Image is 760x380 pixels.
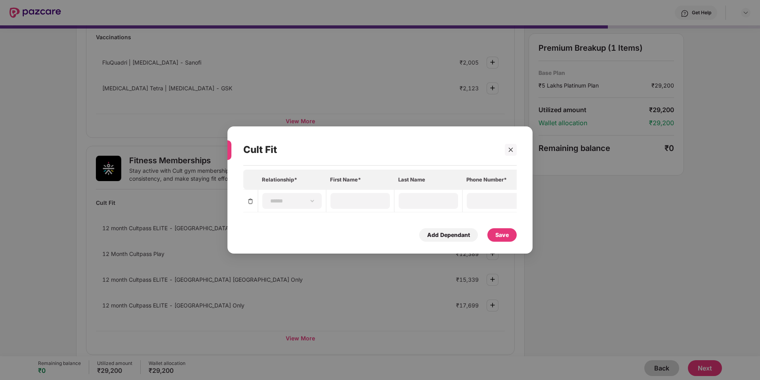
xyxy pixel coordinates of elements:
div: Cult Fit [243,134,494,165]
div: Add Dependant [427,231,470,239]
th: Phone Number* [462,170,531,189]
th: Last Name [394,170,462,189]
th: First Name* [326,170,394,189]
div: Save [495,231,509,239]
img: svg+xml;base64,PHN2ZyBpZD0iRGVsZXRlLTMyeDMyIiB4bWxucz0iaHR0cDovL3d3dy53My5vcmcvMjAwMC9zdmciIHdpZH... [247,198,254,204]
span: close [508,147,514,153]
th: Relationship* [258,170,326,189]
